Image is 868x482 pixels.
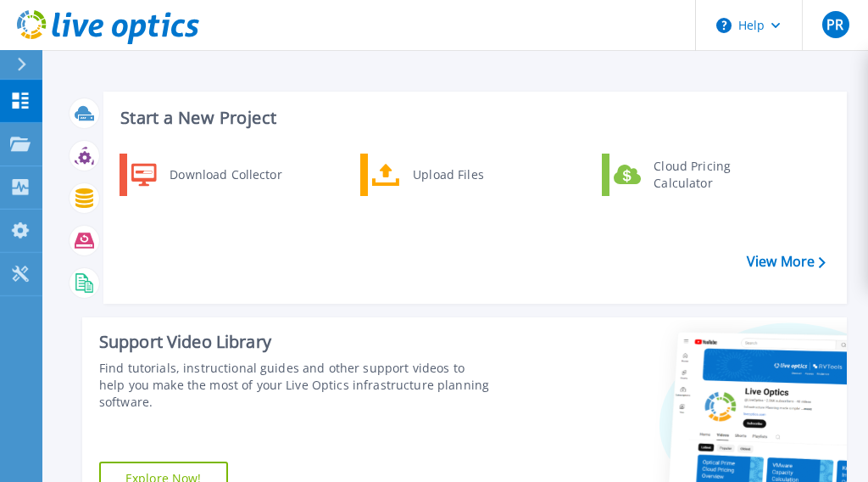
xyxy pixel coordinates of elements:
a: Cloud Pricing Calculator [602,154,776,196]
a: View More [747,254,826,270]
div: Find tutorials, instructional guides and other support videos to help you make the most of your L... [99,360,492,411]
h3: Start a New Project [120,109,825,127]
div: Cloud Pricing Calculator [645,158,771,192]
a: Upload Files [360,154,534,196]
div: Download Collector [161,158,289,192]
div: Upload Files [404,158,530,192]
span: PR [826,18,843,31]
div: Support Video Library [99,331,492,353]
a: Download Collector [120,154,293,196]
